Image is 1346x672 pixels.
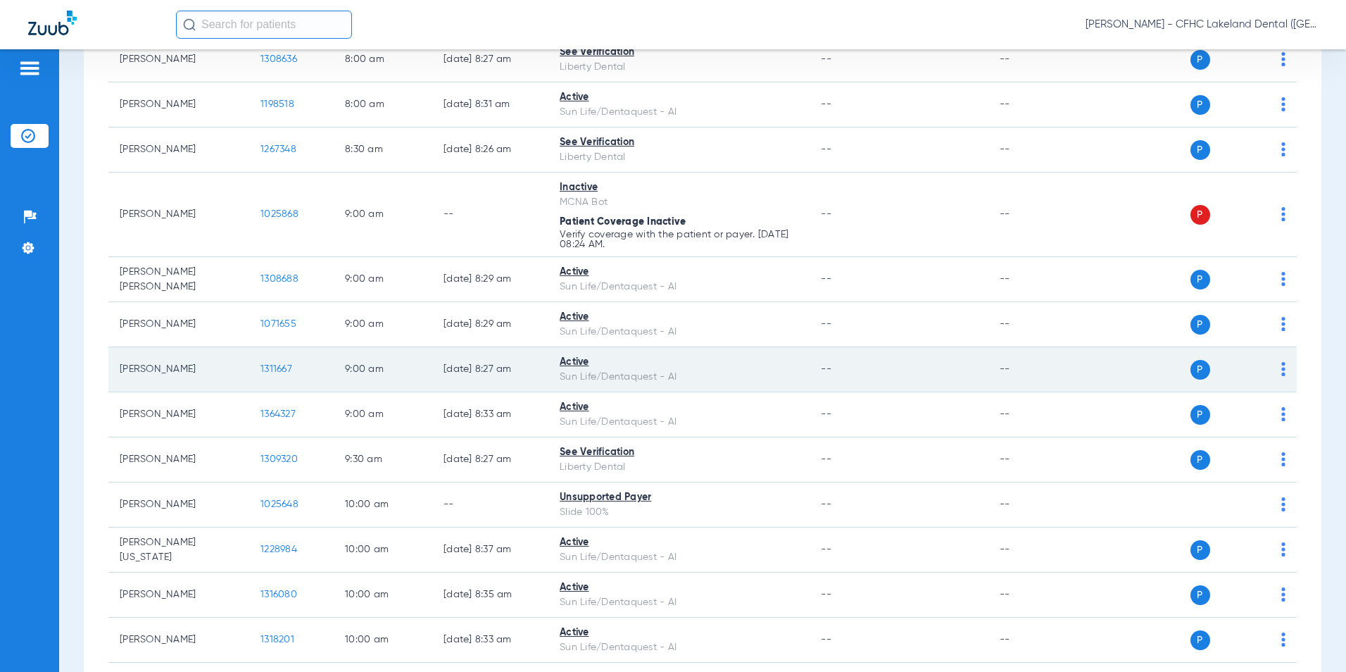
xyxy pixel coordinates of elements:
[560,415,798,430] div: Sun Life/Dentaquest - AI
[1281,407,1285,421] img: group-dot-blue.svg
[108,618,249,663] td: [PERSON_NAME]
[1281,272,1285,286] img: group-dot-blue.svg
[432,257,548,302] td: [DATE] 8:29 AM
[560,280,798,294] div: Sun Life/Dentaquest - AI
[108,82,249,127] td: [PERSON_NAME]
[334,173,432,257] td: 9:00 AM
[560,325,798,340] div: Sun Life/Dentaquest - AI
[108,302,249,347] td: [PERSON_NAME]
[1190,50,1210,70] span: P
[432,82,548,127] td: [DATE] 8:31 AM
[560,150,798,165] div: Liberty Dental
[108,257,249,302] td: [PERSON_NAME] [PERSON_NAME]
[821,590,831,599] span: --
[334,347,432,392] td: 9:00 AM
[183,18,196,31] img: Search Icon
[1190,205,1210,225] span: P
[1190,630,1210,650] span: P
[988,573,1083,618] td: --
[560,195,798,210] div: MCNA Bot
[432,528,548,573] td: [DATE] 8:37 AM
[334,302,432,347] td: 9:00 AM
[260,409,296,419] span: 1364327
[108,528,249,573] td: [PERSON_NAME][US_STATE]
[108,173,249,257] td: [PERSON_NAME]
[988,618,1083,663] td: --
[988,483,1083,528] td: --
[821,364,831,374] span: --
[821,99,831,109] span: --
[432,173,548,257] td: --
[1281,542,1285,556] img: group-dot-blue.svg
[260,545,297,554] span: 1228984
[821,144,831,154] span: --
[260,364,292,374] span: 1311667
[560,490,798,505] div: Unsupported Payer
[260,319,296,329] span: 1071655
[560,400,798,415] div: Active
[260,499,298,509] span: 1025648
[1190,95,1210,115] span: P
[988,37,1083,82] td: --
[1281,52,1285,66] img: group-dot-blue.svg
[432,37,548,82] td: [DATE] 8:27 AM
[560,535,798,550] div: Active
[260,590,297,599] span: 1316080
[432,437,548,483] td: [DATE] 8:27 AM
[432,127,548,173] td: [DATE] 8:26 AM
[988,82,1083,127] td: --
[821,209,831,219] span: --
[1281,362,1285,376] img: group-dot-blue.svg
[260,144,296,154] span: 1267348
[988,127,1083,173] td: --
[108,37,249,82] td: [PERSON_NAME]
[28,11,77,35] img: Zuub Logo
[988,528,1083,573] td: --
[334,127,432,173] td: 8:30 AM
[821,54,831,64] span: --
[988,347,1083,392] td: --
[988,173,1083,257] td: --
[260,274,298,284] span: 1308688
[432,392,548,437] td: [DATE] 8:33 AM
[334,528,432,573] td: 10:00 AM
[821,454,831,464] span: --
[1281,497,1285,511] img: group-dot-blue.svg
[560,217,686,227] span: Patient Coverage Inactive
[334,618,432,663] td: 10:00 AM
[108,573,249,618] td: [PERSON_NAME]
[108,437,249,483] td: [PERSON_NAME]
[821,409,831,419] span: --
[432,618,548,663] td: [DATE] 8:33 AM
[560,460,798,475] div: Liberty Dental
[432,483,548,528] td: --
[560,105,798,120] div: Sun Life/Dentaquest - AI
[108,347,249,392] td: [PERSON_NAME]
[1086,18,1318,32] span: [PERSON_NAME] - CFHC Lakeland Dental ([GEOGRAPHIC_DATA])
[108,483,249,528] td: [PERSON_NAME]
[334,392,432,437] td: 9:00 AM
[1190,360,1210,380] span: P
[334,437,432,483] td: 9:30 AM
[1281,587,1285,602] img: group-dot-blue.svg
[560,370,798,385] div: Sun Life/Dentaquest - AI
[108,127,249,173] td: [PERSON_NAME]
[560,595,798,610] div: Sun Life/Dentaquest - AI
[1190,270,1210,290] span: P
[560,640,798,655] div: Sun Life/Dentaquest - AI
[260,635,294,645] span: 1318201
[432,347,548,392] td: [DATE] 8:27 AM
[1190,540,1210,560] span: P
[560,265,798,280] div: Active
[334,37,432,82] td: 8:00 AM
[821,545,831,554] span: --
[560,310,798,325] div: Active
[334,483,432,528] td: 10:00 AM
[1190,315,1210,335] span: P
[1190,140,1210,160] span: P
[260,99,294,109] span: 1198518
[988,392,1083,437] td: --
[1281,97,1285,111] img: group-dot-blue.svg
[1190,450,1210,470] span: P
[560,550,798,565] div: Sun Life/Dentaquest - AI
